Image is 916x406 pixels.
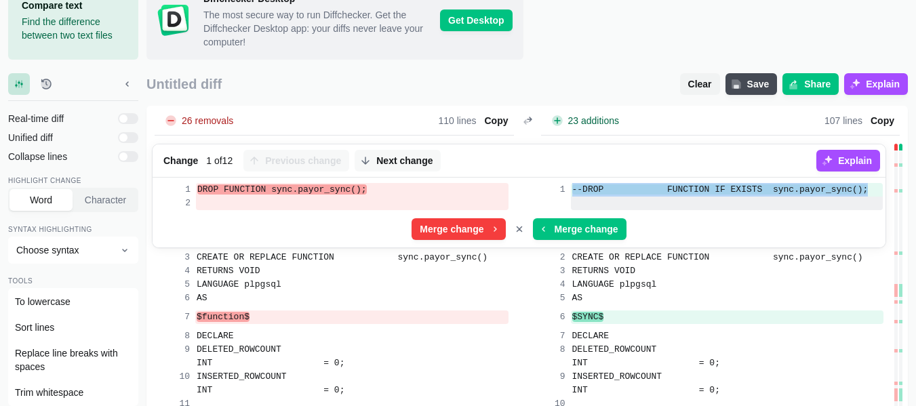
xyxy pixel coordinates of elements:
p: Find the difference between two text files [22,15,125,42]
span: LANGUAGE plpgsql [572,279,657,289]
img: Diffchecker Desktop icon [157,4,190,37]
span: DECLARE [197,331,234,341]
span: Trim whitespace [15,386,83,399]
span: CREATE OR REPLACE FUNCTION sync.payor_sync() [197,252,487,262]
div: of 12 [163,154,233,167]
button: Choose syntax [8,237,138,264]
span: AS [197,293,207,303]
button: Share [782,73,839,95]
button: Explain [816,150,880,171]
button: Previous change [243,150,349,171]
span: Save [744,77,772,91]
span: Choose syntax [16,243,114,257]
button: Sort lines [9,315,137,340]
button: Next change [355,150,441,171]
span: 107 lines [824,116,862,125]
span: Share [801,77,833,91]
button: Save [725,73,778,95]
span: Copy [482,114,511,127]
span: Merge change [552,222,621,236]
span: The most secure way to run Diffchecker. Get the Diffchecker Desktop app: your diffs never leave y... [203,8,429,49]
span: DROP FUNCTION sync.payor_sync(); [197,184,367,195]
span: Copy [868,114,897,127]
span: Real-time diff [8,112,113,125]
span: INSERTED_ROWCOUNT INT = 0; [197,371,535,395]
button: Word [9,189,73,211]
span: Clear [685,77,715,91]
button: Copy [479,113,514,129]
button: Minimize sidebar [117,73,138,95]
strong: Change [163,154,198,167]
span: Explain [863,77,902,91]
button: Replace line breaks with spaces [9,341,137,379]
span: Word [27,193,55,207]
button: Explain [844,73,908,95]
div: Tools [8,277,138,287]
span: Replace line breaks with spaces [15,346,132,373]
span: Previous change [262,154,344,167]
span: INSERTED_ROWCOUNT INT = 0; [572,371,911,395]
span: Unified diff [8,131,113,144]
button: Settings tab [8,73,30,95]
span: $function$ [197,312,250,322]
button: Trim whitespace [9,380,137,405]
span: DELETED_ROWCOUNT INT = 0; [572,344,911,368]
button: Clear [680,73,720,95]
button: To lowercase [9,289,137,314]
button: Swap diffs [519,113,536,129]
button: Merge change [412,218,505,240]
span: --DROP FUNCTION IF EXISTS sync.payor_sync(); [572,184,869,195]
span: Merge change [417,222,486,236]
span: 23 additions [565,116,622,125]
span: Explain [835,154,875,167]
span: CREATE OR REPLACE FUNCTION sync.payor_sync() [572,252,863,262]
span: LANGUAGE plpgsql [197,279,281,289]
div: Syntax highlighting [8,226,138,235]
button: Copy [865,113,900,129]
span: Next change [374,154,435,167]
span: Sort lines [15,321,54,334]
span: RETURNS VOID [572,266,636,276]
span: Character [82,193,129,207]
span: To lowercase [15,295,71,308]
button: Character [74,189,137,211]
span: Untitled diff [146,77,675,92]
span: AS [572,293,583,303]
button: History tab [35,73,57,95]
button: Merge change [533,218,626,240]
span: Collapse lines [8,150,113,163]
span: RETURNS VOID [197,266,260,276]
button: Cancel merge [509,218,530,240]
span: $SYNC$ [572,312,604,322]
span: 26 removals [179,116,236,125]
span: 1 [206,154,212,167]
span: DELETED_ROWCOUNT INT = 0; [197,344,535,368]
div: Highlight change [8,177,138,186]
span: 110 lines [438,116,476,125]
span: DECLARE [572,331,610,341]
span: Get Desktop [440,9,512,31]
